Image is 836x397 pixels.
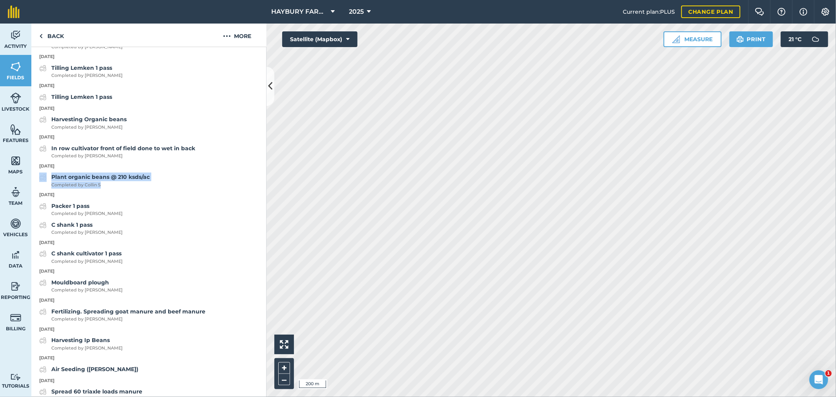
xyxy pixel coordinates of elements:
[10,312,21,324] img: svg+xml;base64,PD94bWwgdmVyc2lvbj0iMS4wIiBlbmNvZGluZz0idXRmLTgiPz4KPCEtLSBHZW5lcmF0b3I6IEFkb2JlIE...
[10,186,21,198] img: svg+xml;base64,PD94bWwgdmVyc2lvbj0iMS4wIiBlbmNvZGluZz0idXRmLTgiPz4KPCEtLSBHZW5lcmF0b3I6IEFkb2JlIE...
[31,163,267,170] p: [DATE]
[31,53,267,60] p: [DATE]
[39,387,47,397] img: svg+xml;base64,PD94bWwgdmVyc2lvbj0iMS4wIiBlbmNvZGluZz0idXRmLTgiPz4KPCEtLSBHZW5lcmF0b3I6IEFkb2JlIE...
[51,229,123,236] span: Completed by [PERSON_NAME]
[51,279,109,286] strong: Mouldboard plough
[800,7,807,16] img: svg+xml;base64,PHN2ZyB4bWxucz0iaHR0cDovL3d3dy53My5vcmcvMjAwMC9zdmciIHdpZHRoPSIxNyIgaGVpZ2h0PSIxNy...
[282,31,357,47] button: Satellite (Mapbox)
[39,220,123,236] a: C shank 1 passCompleted by [PERSON_NAME]
[664,31,722,47] button: Measure
[825,370,832,377] span: 1
[777,8,786,16] img: A question mark icon
[51,202,89,209] strong: Packer 1 pass
[789,31,802,47] span: 21 ° C
[51,116,127,123] strong: Harvesting Organic beans
[39,307,47,317] img: svg+xml;base64,PD94bWwgdmVyc2lvbj0iMS4wIiBlbmNvZGluZz0idXRmLTgiPz4KPCEtLSBHZW5lcmF0b3I6IEFkb2JlIE...
[10,373,21,381] img: svg+xml;base64,PD94bWwgdmVyc2lvbj0iMS4wIiBlbmNvZGluZz0idXRmLTgiPz4KPCEtLSBHZW5lcmF0b3I6IEFkb2JlIE...
[809,370,828,389] iframe: Intercom live chat
[280,340,288,349] img: Four arrows, one pointing top left, one top right, one bottom right and the last bottom left
[51,258,123,265] span: Completed by [PERSON_NAME]
[31,134,267,141] p: [DATE]
[39,365,47,374] img: svg+xml;base64,PD94bWwgdmVyc2lvbj0iMS4wIiBlbmNvZGluZz0idXRmLTgiPz4KPCEtLSBHZW5lcmF0b3I6IEFkb2JlIE...
[39,31,43,41] img: svg+xml;base64,PHN2ZyB4bWxucz0iaHR0cDovL3d3dy53My5vcmcvMjAwMC9zdmciIHdpZHRoPSI5IiBoZWlnaHQ9IjI0Ii...
[39,115,47,124] img: svg+xml;base64,PD94bWwgdmVyc2lvbj0iMS4wIiBlbmNvZGluZz0idXRmLTgiPz4KPCEtLSBHZW5lcmF0b3I6IEFkb2JlIE...
[51,145,195,152] strong: In row cultivator front of field done to wet in back
[808,31,823,47] img: svg+xml;base64,PD94bWwgdmVyc2lvbj0iMS4wIiBlbmNvZGluZz0idXRmLTgiPz4KPCEtLSBHZW5lcmF0b3I6IEFkb2JlIE...
[681,5,740,18] a: Change plan
[39,173,150,188] a: Plant organic beans @ 210 ksds/acCompleted by Collin S
[31,239,267,246] p: [DATE]
[31,191,267,198] p: [DATE]
[208,24,267,47] button: More
[51,182,150,189] span: Completed by Collin S
[51,287,123,294] span: Completed by [PERSON_NAME]
[39,336,123,351] a: Harvesting Ip BeansCompleted by [PERSON_NAME]
[39,278,47,288] img: svg+xml;base64,PD94bWwgdmVyc2lvbj0iMS4wIiBlbmNvZGluZz0idXRmLTgiPz4KPCEtLSBHZW5lcmF0b3I6IEFkb2JlIE...
[31,105,267,112] p: [DATE]
[51,72,123,79] span: Completed by [PERSON_NAME]
[51,124,127,131] span: Completed by [PERSON_NAME]
[821,8,830,16] img: A cog icon
[39,278,123,294] a: Mouldboard ploughCompleted by [PERSON_NAME]
[51,337,110,344] strong: Harvesting Ip Beans
[672,35,680,43] img: Ruler icon
[729,31,773,47] button: Print
[39,93,47,102] img: svg+xml;base64,PD94bWwgdmVyc2lvbj0iMS4wIiBlbmNvZGluZz0idXRmLTgiPz4KPCEtLSBHZW5lcmF0b3I6IEFkb2JlIE...
[51,308,205,315] strong: Fertilizing. Spreading goat manure and beef manure
[51,316,205,323] span: Completed by [PERSON_NAME]
[51,210,123,217] span: Completed by [PERSON_NAME]
[10,218,21,229] img: svg+xml;base64,PD94bWwgdmVyc2lvbj0iMS4wIiBlbmNvZGluZz0idXRmLTgiPz4KPCEtLSBHZW5lcmF0b3I6IEFkb2JlIE...
[623,7,675,16] span: Current plan : PLUS
[31,268,267,275] p: [DATE]
[10,61,21,73] img: svg+xml;base64,PHN2ZyB4bWxucz0iaHR0cDovL3d3dy53My5vcmcvMjAwMC9zdmciIHdpZHRoPSI1NiIgaGVpZ2h0PSI2MC...
[51,173,150,180] strong: Plant organic beans @ 210 ksds/ac
[51,153,195,160] span: Completed by [PERSON_NAME]
[39,115,127,131] a: Harvesting Organic beansCompleted by [PERSON_NAME]
[755,8,764,16] img: Two speech bubbles overlapping with the left bubble in the forefront
[10,249,21,261] img: svg+xml;base64,PD94bWwgdmVyc2lvbj0iMS4wIiBlbmNvZGluZz0idXRmLTgiPz4KPCEtLSBHZW5lcmF0b3I6IEFkb2JlIE...
[51,64,112,71] strong: Tilling Lemken 1 pass
[10,29,21,41] img: svg+xml;base64,PD94bWwgdmVyc2lvbj0iMS4wIiBlbmNvZGluZz0idXRmLTgiPz4KPCEtLSBHZW5lcmF0b3I6IEFkb2JlIE...
[39,249,47,259] img: svg+xml;base64,PD94bWwgdmVyc2lvbj0iMS4wIiBlbmNvZGluZz0idXRmLTgiPz4KPCEtLSBHZW5lcmF0b3I6IEFkb2JlIE...
[31,297,267,304] p: [DATE]
[51,366,138,373] strong: Air Seeding ([PERSON_NAME])
[31,82,267,89] p: [DATE]
[278,374,290,385] button: –
[51,345,123,352] span: Completed by [PERSON_NAME]
[278,362,290,374] button: +
[51,250,122,257] strong: C shank cultivator 1 pass
[736,35,744,44] img: svg+xml;base64,PHN2ZyB4bWxucz0iaHR0cDovL3d3dy53My5vcmcvMjAwMC9zdmciIHdpZHRoPSIxOSIgaGVpZ2h0PSIyNC...
[31,377,267,384] p: [DATE]
[39,220,47,230] img: svg+xml;base64,PD94bWwgdmVyc2lvbj0iMS4wIiBlbmNvZGluZz0idXRmLTgiPz4KPCEtLSBHZW5lcmF0b3I6IEFkb2JlIE...
[51,221,92,228] strong: C shank 1 pass
[39,365,138,374] a: Air Seeding ([PERSON_NAME])
[10,124,21,135] img: svg+xml;base64,PHN2ZyB4bWxucz0iaHR0cDovL3d3dy53My5vcmcvMjAwMC9zdmciIHdpZHRoPSI1NiIgaGVpZ2h0PSI2MC...
[39,64,123,79] a: Tilling Lemken 1 passCompleted by [PERSON_NAME]
[39,249,123,265] a: C shank cultivator 1 passCompleted by [PERSON_NAME]
[39,202,47,211] img: svg+xml;base64,PD94bWwgdmVyc2lvbj0iMS4wIiBlbmNvZGluZz0idXRmLTgiPz4KPCEtLSBHZW5lcmF0b3I6IEFkb2JlIE...
[39,307,205,323] a: Fertilizing. Spreading goat manure and beef manureCompleted by [PERSON_NAME]
[51,388,142,395] strong: Spread 60 triaxle loads manure
[31,326,267,333] p: [DATE]
[223,31,231,41] img: svg+xml;base64,PHN2ZyB4bWxucz0iaHR0cDovL3d3dy53My5vcmcvMjAwMC9zdmciIHdpZHRoPSIyMCIgaGVpZ2h0PSIyNC...
[349,7,364,16] span: 2025
[39,336,47,345] img: svg+xml;base64,PD94bWwgdmVyc2lvbj0iMS4wIiBlbmNvZGluZz0idXRmLTgiPz4KPCEtLSBHZW5lcmF0b3I6IEFkb2JlIE...
[31,355,267,362] p: [DATE]
[10,92,21,104] img: svg+xml;base64,PD94bWwgdmVyc2lvbj0iMS4wIiBlbmNvZGluZz0idXRmLTgiPz4KPCEtLSBHZW5lcmF0b3I6IEFkb2JlIE...
[8,5,20,18] img: fieldmargin Logo
[272,7,328,16] span: HAYBURY FARMS INC
[781,31,828,47] button: 21 °C
[39,144,195,160] a: In row cultivator front of field done to wet in backCompleted by [PERSON_NAME]
[10,155,21,167] img: svg+xml;base64,PHN2ZyB4bWxucz0iaHR0cDovL3d3dy53My5vcmcvMjAwMC9zdmciIHdpZHRoPSI1NiIgaGVpZ2h0PSI2MC...
[10,280,21,292] img: svg+xml;base64,PD94bWwgdmVyc2lvbj0iMS4wIiBlbmNvZGluZz0idXRmLTgiPz4KPCEtLSBHZW5lcmF0b3I6IEFkb2JlIE...
[39,202,123,217] a: Packer 1 passCompleted by [PERSON_NAME]
[39,64,47,73] img: svg+xml;base64,PD94bWwgdmVyc2lvbj0iMS4wIiBlbmNvZGluZz0idXRmLTgiPz4KPCEtLSBHZW5lcmF0b3I6IEFkb2JlIE...
[31,24,72,47] a: Back
[51,93,112,100] strong: Tilling Lemken 1 pass
[39,93,112,102] a: Tilling Lemken 1 pass
[39,144,47,153] img: svg+xml;base64,PD94bWwgdmVyc2lvbj0iMS4wIiBlbmNvZGluZz0idXRmLTgiPz4KPCEtLSBHZW5lcmF0b3I6IEFkb2JlIE...
[39,173,47,182] img: svg+xml;base64,PD94bWwgdmVyc2lvbj0iMS4wIiBlbmNvZGluZz0idXRmLTgiPz4KPCEtLSBHZW5lcmF0b3I6IEFkb2JlIE...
